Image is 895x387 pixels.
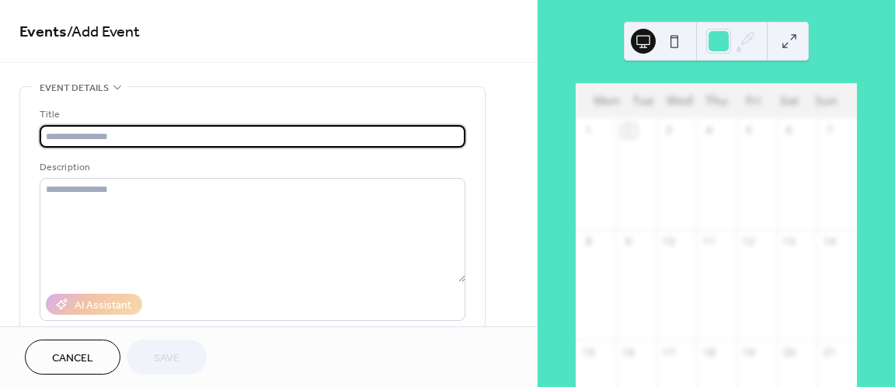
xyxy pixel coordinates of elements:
div: 17 [662,346,676,360]
div: 3 [662,124,676,138]
div: 11 [702,235,716,249]
div: 2 [622,124,636,138]
div: Wed [661,84,698,117]
span: Event details [40,80,109,96]
div: 14 [822,235,836,249]
div: 5 [742,124,756,138]
div: 6 [782,124,796,138]
div: 7 [822,124,836,138]
div: 13 [782,235,796,249]
div: 15 [581,346,595,360]
span: Cancel [52,350,93,367]
div: 4 [702,124,716,138]
a: Events [19,17,67,47]
div: Sat [771,84,808,117]
button: Cancel [25,340,120,375]
div: Mon [588,84,625,117]
div: Fri [735,84,771,117]
div: Sun [808,84,845,117]
div: 18 [702,346,716,360]
span: / Add Event [67,17,140,47]
div: 21 [822,346,836,360]
div: 16 [622,346,636,360]
div: 1 [581,124,595,138]
div: Thu [698,84,735,117]
div: Tue [625,84,661,117]
div: 10 [662,235,676,249]
div: 8 [581,235,595,249]
div: 9 [622,235,636,249]
div: Title [40,106,462,123]
div: 12 [742,235,756,249]
div: 20 [782,346,796,360]
div: Description [40,159,462,176]
div: 19 [742,346,756,360]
